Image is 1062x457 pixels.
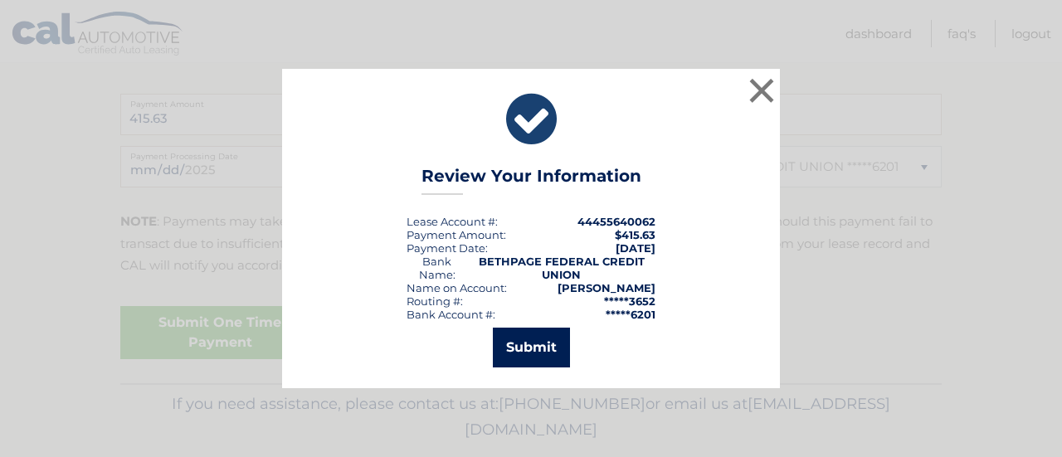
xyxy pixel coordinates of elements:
h3: Review Your Information [421,166,641,195]
span: $415.63 [615,228,655,241]
strong: BETHPAGE FEDERAL CREDIT UNION [479,255,645,281]
button: × [745,74,778,107]
div: : [407,241,488,255]
span: Payment Date [407,241,485,255]
strong: [PERSON_NAME] [558,281,655,294]
div: Payment Amount: [407,228,506,241]
div: Bank Account #: [407,308,495,321]
div: Name on Account: [407,281,507,294]
button: Submit [493,328,570,367]
div: Bank Name: [407,255,468,281]
div: Lease Account #: [407,215,498,228]
div: Routing #: [407,294,463,308]
span: [DATE] [616,241,655,255]
strong: 44455640062 [577,215,655,228]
